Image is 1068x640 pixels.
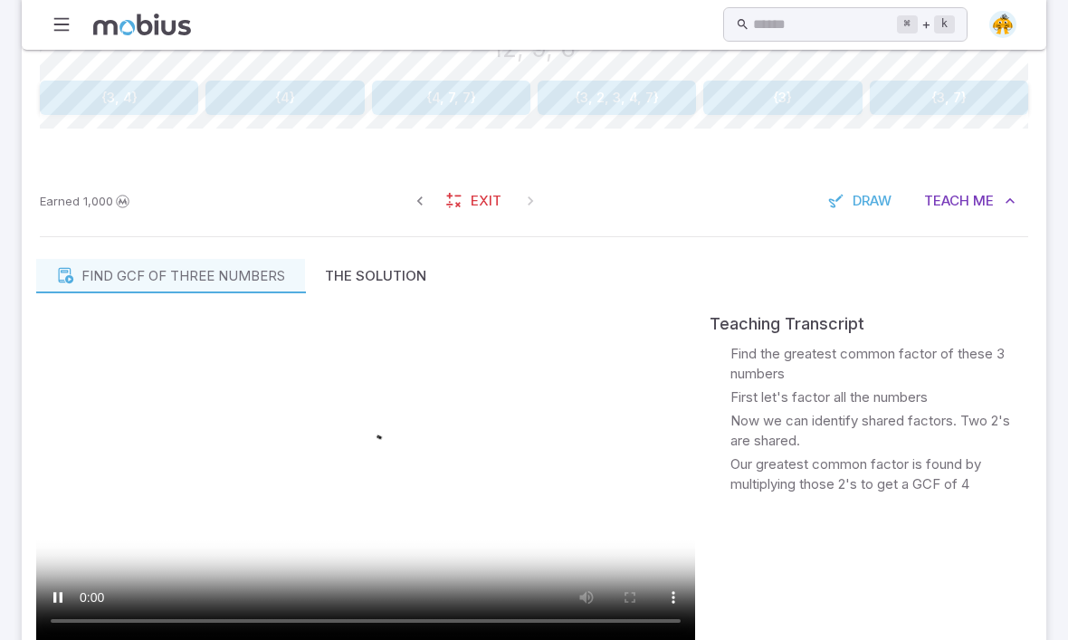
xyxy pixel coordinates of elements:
[924,191,969,211] span: Teach
[40,81,198,115] button: {3, 4}
[538,81,696,115] button: {3, 2, 3, 4, 7}
[870,81,1028,115] button: {3, 7}
[989,11,1016,38] img: semi-circle.svg
[703,81,862,115] button: {3}
[514,185,547,217] span: On Latest Question
[911,184,1028,218] button: TeachMe
[853,191,892,211] span: Draw
[730,387,928,407] p: First let's factor all the numbers
[40,192,132,210] p: Earn Mobius dollars to buy game boosters
[40,192,80,210] span: Earned
[471,191,501,211] span: Exit
[404,185,436,217] span: Previous Question
[934,15,955,33] kbd: k
[436,184,514,218] a: Exit
[305,259,446,293] button: The Solution
[81,266,285,286] p: Find GCF of three numbers
[818,184,904,218] button: Draw
[730,454,1032,494] p: Our greatest common factor is found by multiplying those 2's to get a GCF of 4
[205,81,364,115] button: {4}
[83,192,113,210] span: 1,000
[973,191,994,211] span: Me
[372,81,530,115] button: {4, 7, 7}
[710,311,1032,337] div: Teaching Transcript
[897,14,955,35] div: +
[730,411,1032,451] p: Now we can identify shared factors. Two 2's are shared.
[730,344,1032,384] p: Find the greatest common factor of these 3 numbers
[897,15,918,33] kbd: ⌘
